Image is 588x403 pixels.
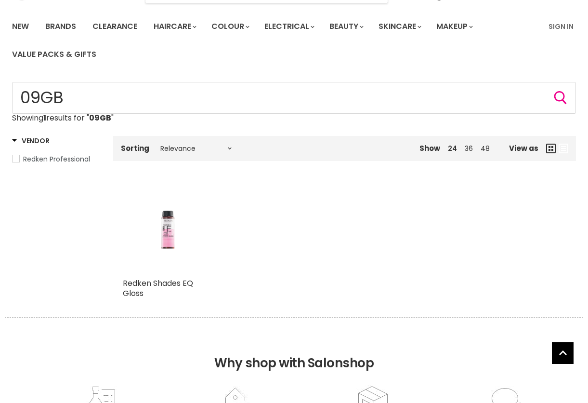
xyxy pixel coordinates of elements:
[12,154,101,165] a: Redken Professional
[257,17,320,37] a: Electrical
[5,318,583,386] h2: Why shop with Salonshop
[12,82,576,114] form: Product
[429,17,479,37] a: Makeup
[465,144,473,154] a: 36
[419,144,440,154] span: Show
[481,144,490,154] a: 48
[322,17,369,37] a: Beauty
[552,343,574,368] span: Back to top
[12,114,576,123] p: Showing results for " "
[121,145,149,153] label: Sorting
[12,82,576,114] input: Search
[123,278,193,299] a: Redken Shades EQ Gloss
[371,17,427,37] a: Skincare
[146,17,202,37] a: Haircare
[204,17,255,37] a: Colour
[509,145,538,153] span: View as
[12,136,49,146] h3: Vendor
[553,91,568,106] button: Search
[43,113,46,124] strong: 1
[5,13,543,69] ul: Main menu
[552,343,574,364] a: Back to top
[138,185,197,274] img: Redken Shades EQ Gloss
[540,358,578,393] iframe: Gorgias live chat messenger
[89,113,111,124] strong: 09GB
[543,17,579,37] a: Sign In
[123,185,212,274] a: Redken Shades EQ Gloss
[85,17,144,37] a: Clearance
[5,17,36,37] a: New
[448,144,457,154] a: 24
[5,45,104,65] a: Value Packs & Gifts
[23,155,90,164] span: Redken Professional
[38,17,83,37] a: Brands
